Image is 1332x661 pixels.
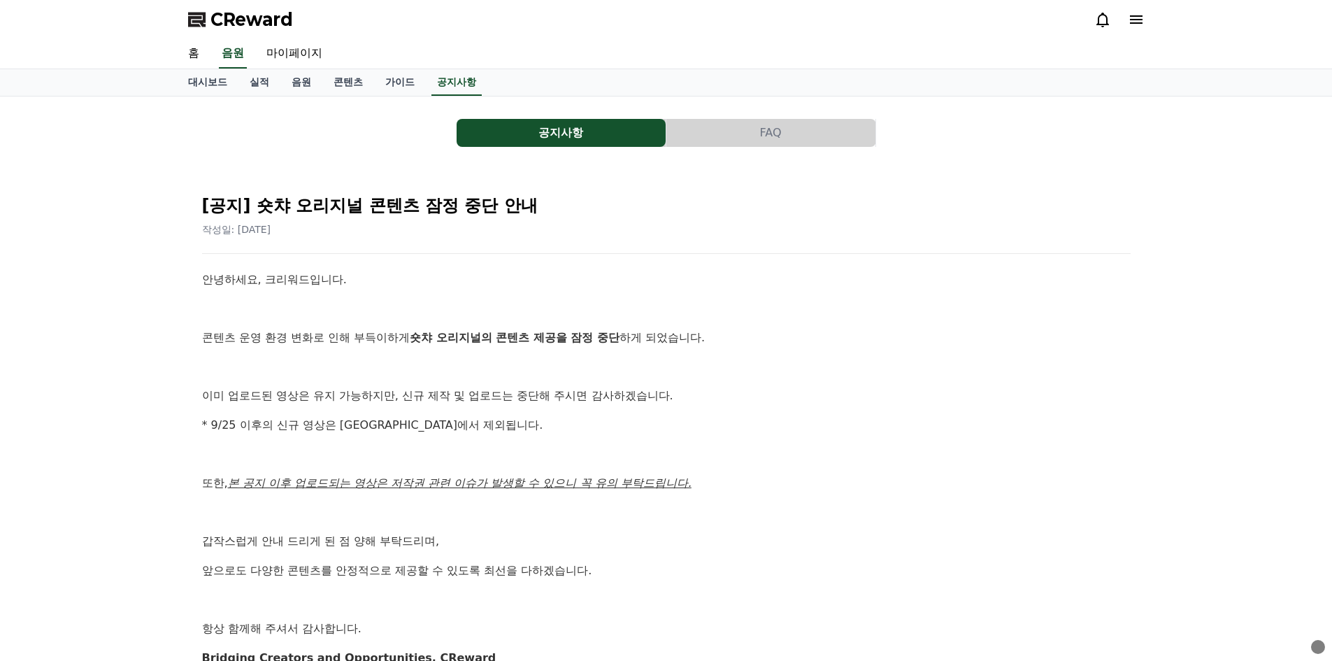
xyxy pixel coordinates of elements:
[202,271,1131,289] p: 안녕하세요, 크리워드입니다.
[1311,640,1325,654] div: Click to open Grok AI
[374,69,426,96] a: 가이드
[202,416,1131,434] p: * 9/25 이후의 신규 영상은 [GEOGRAPHIC_DATA]에서 제외됩니다.
[202,329,1131,347] p: 콘텐츠 운영 환경 변화로 인해 부득이하게 하게 되었습니다.
[666,119,876,147] a: FAQ
[202,562,1131,580] p: 앞으로도 다양한 콘텐츠를 안정적으로 제공할 수 있도록 최선을 다하겠습니다.
[177,39,210,69] a: 홈
[202,224,271,235] span: 작성일: [DATE]
[219,39,247,69] a: 음원
[202,620,1131,638] p: 항상 함께해 주셔서 감사합니다.
[202,194,1131,217] h2: [공지] 숏챠 오리지널 콘텐츠 잠정 중단 안내
[202,532,1131,550] p: 갑작스럽게 안내 드리게 된 점 양해 부탁드리며,
[202,387,1131,405] p: 이미 업로드된 영상은 유지 가능하지만, 신규 제작 및 업로드는 중단해 주시면 감사하겠습니다.
[188,8,293,31] a: CReward
[431,69,482,96] a: 공지사항
[322,69,374,96] a: 콘텐츠
[666,119,875,147] button: FAQ
[177,69,238,96] a: 대시보드
[228,476,692,490] u: 본 공지 이후 업로드되는 영상은 저작권 관련 이슈가 발생할 수 있으니 꼭 유의 부탁드립니다.
[238,69,280,96] a: 실적
[202,474,1131,492] p: 또한,
[457,119,666,147] a: 공지사항
[210,8,293,31] span: CReward
[255,39,334,69] a: 마이페이지
[457,119,666,147] button: 공지사항
[410,331,620,344] strong: 숏챠 오리지널의 콘텐츠 제공을 잠정 중단
[280,69,322,96] a: 음원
